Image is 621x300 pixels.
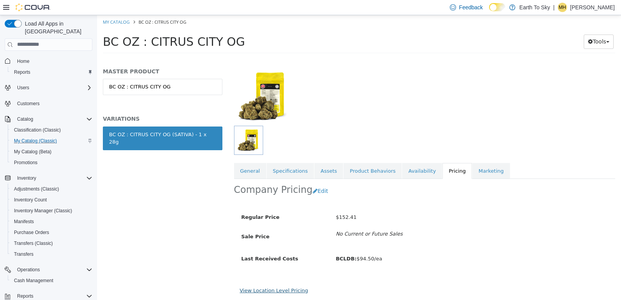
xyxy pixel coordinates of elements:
[17,175,36,181] span: Inventory
[246,148,305,164] a: Product Behaviors
[14,138,57,144] span: My Catalog (Classic)
[8,157,95,168] button: Promotions
[14,197,47,203] span: Inventory Count
[14,240,53,246] span: Transfers (Classic)
[11,250,92,259] span: Transfers
[11,147,55,156] a: My Catalog (Beta)
[345,148,375,164] a: Pricing
[137,169,216,181] h2: Company Pricing
[170,148,217,164] a: Specifications
[8,125,95,135] button: Classification (Classic)
[143,272,211,278] a: View Location Level Pricing
[17,267,40,273] span: Operations
[489,3,505,11] input: Dark Mode
[559,3,566,12] span: MH
[11,125,92,135] span: Classification (Classic)
[137,148,169,164] a: General
[17,293,33,299] span: Reports
[6,64,125,80] a: BC OZ : CITRUS CITY OG
[14,56,92,66] span: Home
[11,239,56,248] a: Transfers (Classic)
[8,227,95,238] button: Purchase Orders
[8,249,95,260] button: Transfers
[8,194,95,205] button: Inventory Count
[14,83,32,92] button: Users
[14,265,92,274] span: Operations
[14,114,92,124] span: Catalog
[11,136,60,146] a: My Catalog (Classic)
[6,4,33,10] a: My Catalog
[11,228,52,237] a: Purchase Orders
[6,20,148,33] span: BC OZ : CITRUS CITY OG
[519,3,550,12] p: Earth To Sky
[8,184,95,194] button: Adjustments (Classic)
[8,146,95,157] button: My Catalog (Beta)
[6,100,125,107] h5: VARIATIONS
[6,53,125,60] h5: MASTER PRODUCT
[14,229,49,236] span: Purchase Orders
[11,136,92,146] span: My Catalog (Classic)
[11,217,37,226] a: Manifests
[487,19,517,34] button: Tools
[11,250,36,259] a: Transfers
[8,275,95,286] button: Cash Management
[17,101,40,107] span: Customers
[14,99,43,108] a: Customers
[14,186,59,192] span: Adjustments (Classic)
[558,3,567,12] div: Michelle Hinton
[239,241,260,246] b: BCLDB:
[489,11,489,12] span: Dark Mode
[11,147,92,156] span: My Catalog (Beta)
[11,195,92,205] span: Inventory Count
[2,264,95,275] button: Operations
[14,69,30,75] span: Reports
[14,265,43,274] button: Operations
[22,20,92,35] span: Load All Apps in [GEOGRAPHIC_DATA]
[11,184,92,194] span: Adjustments (Classic)
[239,241,285,246] span: $94.50/ea
[11,184,62,194] a: Adjustments (Classic)
[14,251,33,257] span: Transfers
[14,127,61,133] span: Classification (Classic)
[144,241,201,246] span: Last Received Costs
[8,216,95,227] button: Manifests
[137,52,195,111] img: 150
[11,206,92,215] span: Inventory Manager (Classic)
[12,116,119,131] div: BC OZ : CITRUS CITY OG (SATIVA) - 1 x 28g
[239,199,260,205] span: $152.41
[11,68,92,77] span: Reports
[14,149,52,155] span: My Catalog (Beta)
[2,114,95,125] button: Catalog
[217,148,246,164] a: Assets
[215,169,235,183] button: Edit
[11,125,64,135] a: Classification (Classic)
[144,218,173,224] span: Sale Price
[14,218,34,225] span: Manifests
[14,83,92,92] span: Users
[11,158,92,167] span: Promotions
[11,276,92,285] span: Cash Management
[16,3,50,11] img: Cova
[2,98,95,109] button: Customers
[14,57,33,66] a: Home
[11,228,92,237] span: Purchase Orders
[2,55,95,67] button: Home
[239,216,305,222] i: No Current or Future Sales
[2,82,95,93] button: Users
[17,116,33,122] span: Catalog
[11,158,41,167] a: Promotions
[17,85,29,91] span: Users
[570,3,615,12] p: [PERSON_NAME]
[459,3,483,11] span: Feedback
[11,239,92,248] span: Transfers (Classic)
[8,135,95,146] button: My Catalog (Classic)
[8,238,95,249] button: Transfers (Classic)
[14,99,92,108] span: Customers
[14,173,92,183] span: Inventory
[305,148,345,164] a: Availability
[42,4,89,10] span: BC OZ : CITRUS CITY OG
[14,160,38,166] span: Promotions
[14,277,53,284] span: Cash Management
[11,217,92,226] span: Manifests
[8,67,95,78] button: Reports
